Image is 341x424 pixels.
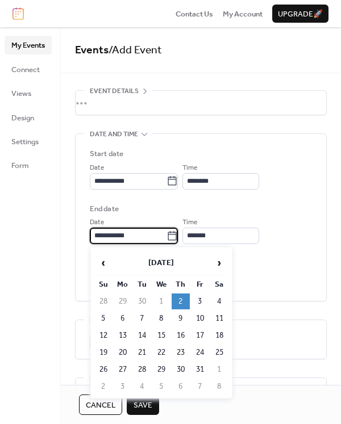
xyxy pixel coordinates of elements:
[5,132,52,150] a: Settings
[114,379,132,394] td: 3
[94,328,113,343] td: 12
[114,345,132,360] td: 20
[94,293,113,309] td: 28
[152,345,170,360] td: 22
[11,40,45,51] span: My Events
[210,276,228,292] th: Sa
[114,293,132,309] td: 29
[114,362,132,377] td: 27
[114,328,132,343] td: 13
[133,310,151,326] td: 7
[172,310,190,326] td: 9
[109,40,162,61] span: / Add Event
[191,379,209,394] td: 7
[114,251,209,275] th: [DATE]
[133,293,151,309] td: 30
[90,148,123,159] div: Start date
[5,60,52,78] a: Connect
[127,394,159,415] button: Save
[191,293,209,309] td: 3
[152,379,170,394] td: 5
[152,276,170,292] th: We
[11,160,29,171] span: Form
[90,162,104,174] span: Date
[133,379,151,394] td: 4
[211,251,228,274] span: ›
[172,345,190,360] td: 23
[114,310,132,326] td: 6
[5,36,52,54] a: My Events
[191,276,209,292] th: Fr
[182,217,197,228] span: Time
[90,86,139,97] span: Event details
[210,293,228,309] td: 4
[76,91,326,115] div: •••
[182,162,197,174] span: Time
[278,9,323,20] span: Upgrade 🚀
[172,379,190,394] td: 6
[133,345,151,360] td: 21
[223,8,263,19] a: My Account
[75,40,109,61] a: Events
[172,362,190,377] td: 30
[79,394,122,415] button: Cancel
[94,345,113,360] td: 19
[95,251,112,274] span: ‹
[90,129,138,140] span: Date and time
[133,328,151,343] td: 14
[86,400,115,411] span: Cancel
[94,276,113,292] th: Su
[134,400,152,411] span: Save
[133,276,151,292] th: Tu
[172,293,190,309] td: 2
[152,362,170,377] td: 29
[13,7,24,20] img: logo
[172,276,190,292] th: Th
[272,5,328,23] button: Upgrade🚀
[94,379,113,394] td: 2
[191,328,209,343] td: 17
[172,328,190,343] td: 16
[176,9,213,20] span: Contact Us
[152,293,170,309] td: 1
[152,328,170,343] td: 15
[176,8,213,19] a: Contact Us
[210,345,228,360] td: 25
[5,156,52,174] a: Form
[90,217,104,228] span: Date
[90,203,119,215] div: End date
[152,310,170,326] td: 8
[210,362,228,377] td: 1
[210,310,228,326] td: 11
[191,362,209,377] td: 31
[11,88,31,99] span: Views
[210,328,228,343] td: 18
[191,345,209,360] td: 24
[11,64,40,75] span: Connect
[5,108,52,127] a: Design
[210,379,228,394] td: 8
[94,362,113,377] td: 26
[5,84,52,102] a: Views
[133,362,151,377] td: 28
[11,112,34,124] span: Design
[223,9,263,20] span: My Account
[11,136,39,148] span: Settings
[114,276,132,292] th: Mo
[191,310,209,326] td: 10
[94,310,113,326] td: 5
